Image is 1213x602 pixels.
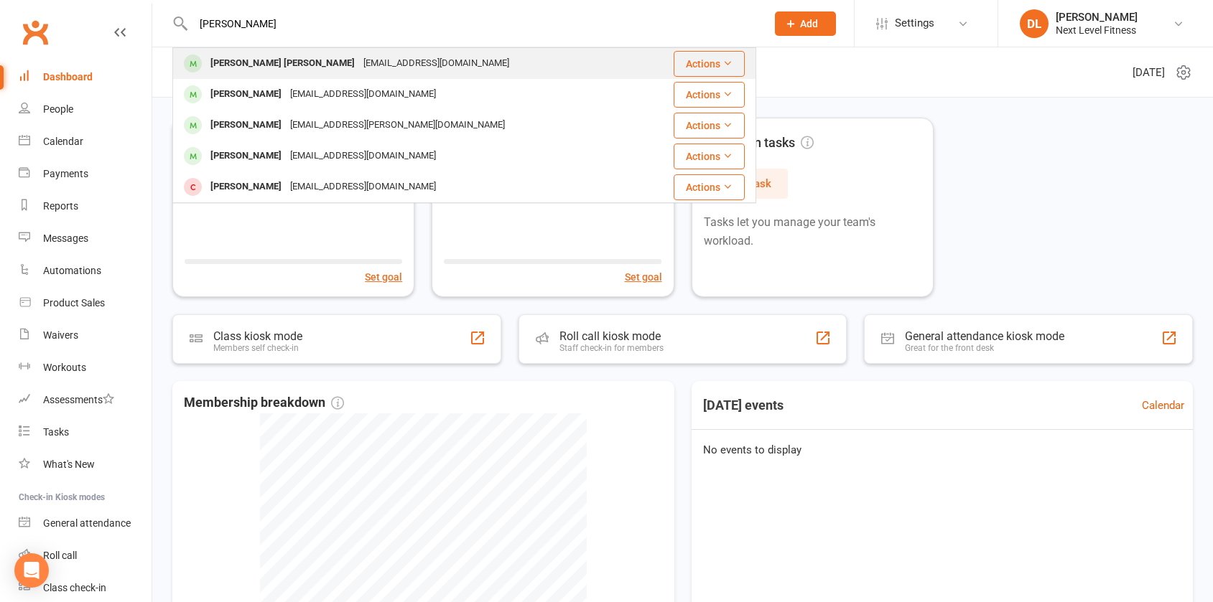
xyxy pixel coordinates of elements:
div: General attendance kiosk mode [905,329,1064,343]
div: [PERSON_NAME] [206,84,286,105]
div: Waivers [43,329,78,341]
a: Clubworx [17,14,53,50]
button: Add [775,11,836,36]
button: Set goal [625,269,662,285]
div: [EMAIL_ADDRESS][PERSON_NAME][DOMAIN_NAME] [286,115,509,136]
a: Dashboard [19,61,152,93]
a: People [19,93,152,126]
h3: [DATE] events [692,392,795,418]
div: Staff check-in for members [559,343,664,353]
button: Actions [674,174,745,200]
div: [PERSON_NAME] [1056,11,1138,24]
button: Actions [674,82,745,108]
div: [EMAIL_ADDRESS][DOMAIN_NAME] [359,53,513,74]
div: [EMAIL_ADDRESS][DOMAIN_NAME] [286,84,440,105]
div: Great for the front desk [905,343,1064,353]
span: Your open tasks [704,133,814,154]
div: Roll call kiosk mode [559,329,664,343]
a: Calendar [1142,397,1184,414]
div: Messages [43,232,88,244]
a: Calendar [19,126,152,158]
a: What's New [19,448,152,481]
div: [EMAIL_ADDRESS][DOMAIN_NAME] [286,146,440,166]
div: [PERSON_NAME] [206,146,286,166]
div: Payments [43,168,88,179]
div: Members self check-in [213,343,302,353]
div: DL [1020,9,1049,38]
button: Actions [674,144,745,169]
a: Messages [19,222,152,255]
div: [PERSON_NAME] [206,115,286,136]
div: No events to display [686,430,1199,470]
span: Add [800,18,818,29]
span: Settings [895,7,934,39]
div: Roll call [43,550,77,561]
span: [DATE] [1133,64,1165,81]
button: Actions [674,51,745,77]
button: Actions [674,113,745,138]
p: Tasks let you manage your team's workload. [704,213,921,250]
div: People [43,103,73,115]
div: Dashboard [43,71,93,83]
div: [PERSON_NAME] [PERSON_NAME] [206,53,359,74]
button: Set goal [365,269,402,285]
div: What's New [43,458,95,470]
div: Class check-in [43,582,106,593]
div: Product Sales [43,297,105,309]
a: Payments [19,158,152,190]
div: Workouts [43,362,86,373]
div: [EMAIL_ADDRESS][DOMAIN_NAME] [286,177,440,197]
div: Automations [43,265,101,276]
div: Calendar [43,136,83,147]
span: Membership breakdown [184,392,344,413]
a: Workouts [19,352,152,384]
div: Class kiosk mode [213,329,302,343]
a: Automations [19,255,152,287]
input: Search... [189,14,756,34]
div: [PERSON_NAME] [206,177,286,197]
div: Tasks [43,426,69,438]
div: General attendance [43,517,131,529]
div: Assessments [43,394,114,405]
a: Tasks [19,416,152,448]
a: Waivers [19,319,152,352]
a: Assessments [19,384,152,416]
div: Open Intercom Messenger [14,553,49,588]
a: General attendance kiosk mode [19,507,152,540]
a: Product Sales [19,287,152,319]
div: Next Level Fitness [1056,24,1138,37]
a: Reports [19,190,152,222]
div: Reports [43,200,78,212]
a: Roll call [19,540,152,572]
